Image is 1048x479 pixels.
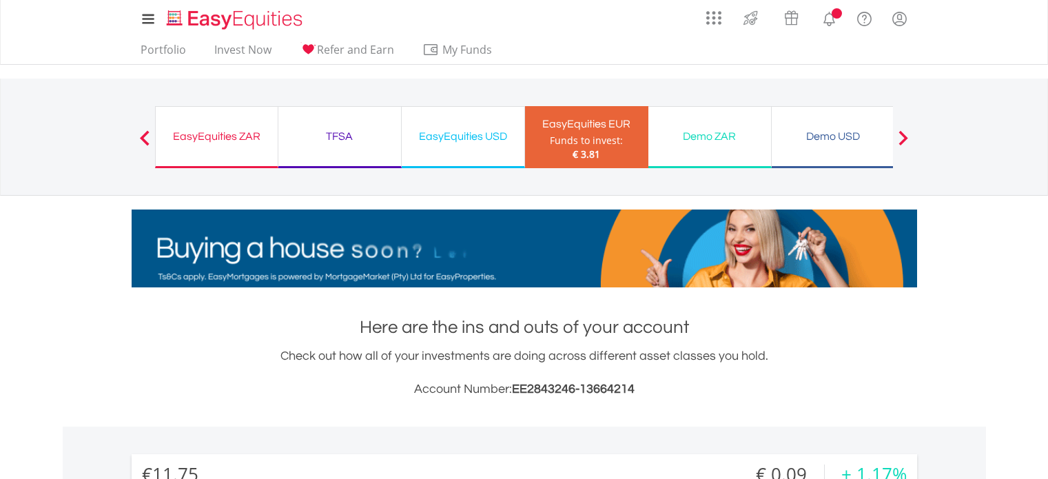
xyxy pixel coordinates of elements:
[209,43,277,64] a: Invest Now
[132,315,917,340] h1: Here are the ins and outs of your account
[550,134,623,147] div: Funds to invest:
[161,3,308,31] a: Home page
[890,137,917,151] button: Next
[573,147,600,161] span: € 3.81
[132,347,917,399] div: Check out how all of your investments are doing across different asset classes you hold.
[780,127,886,146] div: Demo USD
[780,7,803,29] img: vouchers-v2.svg
[533,114,640,134] div: EasyEquities EUR
[771,3,812,29] a: Vouchers
[132,210,917,287] img: EasyMortage Promotion Banner
[657,127,763,146] div: Demo ZAR
[131,137,158,151] button: Previous
[812,3,847,31] a: Notifications
[294,43,400,64] a: Refer and Earn
[164,127,269,146] div: EasyEquities ZAR
[697,3,730,26] a: AppsGrid
[132,380,917,399] h3: Account Number:
[847,3,882,31] a: FAQ's and Support
[739,7,762,29] img: thrive-v2.svg
[410,127,516,146] div: EasyEquities USD
[135,43,192,64] a: Portfolio
[706,10,721,26] img: grid-menu-icon.svg
[287,127,393,146] div: TFSA
[882,3,917,34] a: My Profile
[512,383,635,396] span: EE2843246-13664214
[164,8,308,31] img: EasyEquities_Logo.png
[422,41,513,59] span: My Funds
[317,42,394,57] span: Refer and Earn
